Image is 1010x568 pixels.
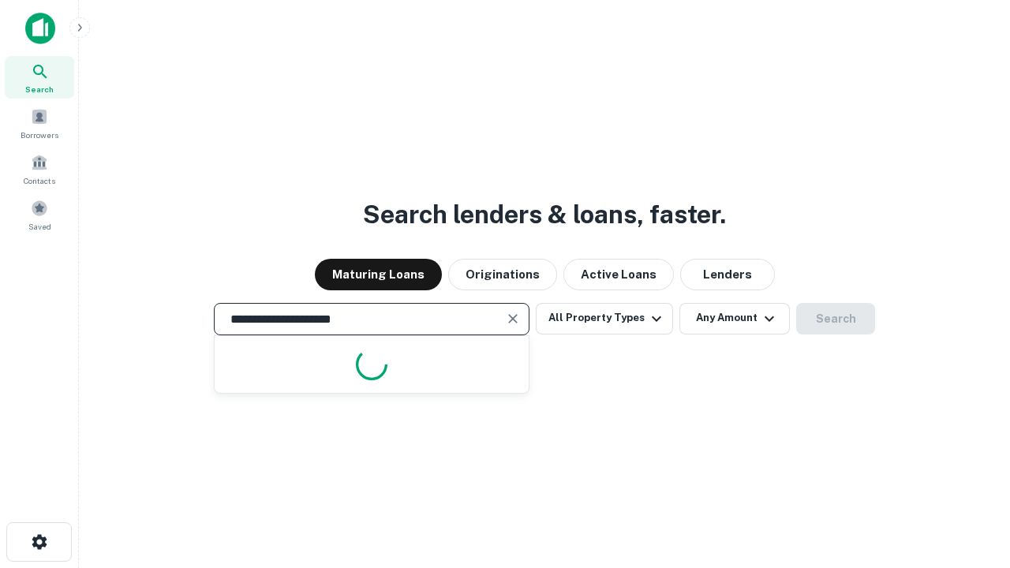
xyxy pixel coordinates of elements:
[25,83,54,95] span: Search
[315,259,442,290] button: Maturing Loans
[25,13,55,44] img: capitalize-icon.png
[5,148,74,190] a: Contacts
[931,442,1010,518] iframe: Chat Widget
[363,196,726,234] h3: Search lenders & loans, faster.
[448,259,557,290] button: Originations
[5,193,74,236] a: Saved
[5,102,74,144] a: Borrowers
[536,303,673,334] button: All Property Types
[680,259,775,290] button: Lenders
[24,174,55,187] span: Contacts
[21,129,58,141] span: Borrowers
[28,220,51,233] span: Saved
[679,303,790,334] button: Any Amount
[563,259,674,290] button: Active Loans
[502,308,524,330] button: Clear
[5,56,74,99] a: Search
